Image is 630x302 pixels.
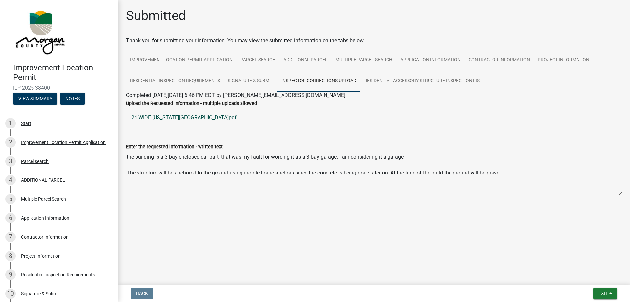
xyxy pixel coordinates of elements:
[126,110,622,126] a: 24 WIDE [US_STATE][GEOGRAPHIC_DATA]pdf
[465,50,534,71] a: Contractor Information
[60,93,85,105] button: Notes
[534,50,593,71] a: Project Information
[21,272,95,277] div: Residential Inspection Requirements
[126,151,622,195] textarea: the building is a 3 bay enclosed car part- that was my fault for wording it as a 3 bay garage. I ...
[5,251,16,261] div: 8
[126,71,224,92] a: Residential Inspection Requirements
[21,291,60,296] div: Signature & Submit
[598,291,608,296] span: Exit
[5,194,16,204] div: 5
[5,213,16,223] div: 6
[13,93,57,105] button: View Summary
[13,63,113,82] h4: Improvement Location Permit
[21,216,69,220] div: Application Information
[5,156,16,167] div: 3
[126,101,257,106] label: Upload the Requested Information - multiple uploads allowed
[360,71,486,92] a: Residential Accessory Structure Inspection List
[126,50,237,71] a: Improvement Location Permit Application
[21,140,106,145] div: Improvement Location Permit Application
[224,71,277,92] a: Signature & Submit
[5,269,16,280] div: 9
[21,235,69,239] div: Contractor Information
[13,85,105,91] span: ILP-2025-38400
[237,50,280,71] a: Parcel search
[13,96,57,102] wm-modal-confirm: Summary
[5,232,16,242] div: 7
[331,50,396,71] a: Multiple Parcel Search
[131,288,153,299] button: Back
[21,121,31,126] div: Start
[280,50,331,71] a: ADDITIONAL PARCEL
[593,288,617,299] button: Exit
[5,137,16,148] div: 2
[13,7,66,56] img: Morgan County, Indiana
[126,92,345,98] span: Completed [DATE][DATE] 6:46 PM EDT by [PERSON_NAME][EMAIL_ADDRESS][DOMAIN_NAME]
[5,175,16,185] div: 4
[21,159,49,164] div: Parcel search
[126,37,622,45] div: Thank you for submitting your information. You may view the submitted information on the tabs below.
[277,71,360,92] a: Inspector Corrections Upload
[126,8,186,24] h1: Submitted
[396,50,465,71] a: Application Information
[21,254,61,258] div: Project Information
[5,289,16,299] div: 10
[136,291,148,296] span: Back
[60,96,85,102] wm-modal-confirm: Notes
[21,197,66,201] div: Multiple Parcel Search
[5,118,16,128] div: 1
[21,178,65,182] div: ADDITIONAL PARCEL
[126,145,223,149] label: Enter the requested information - written text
